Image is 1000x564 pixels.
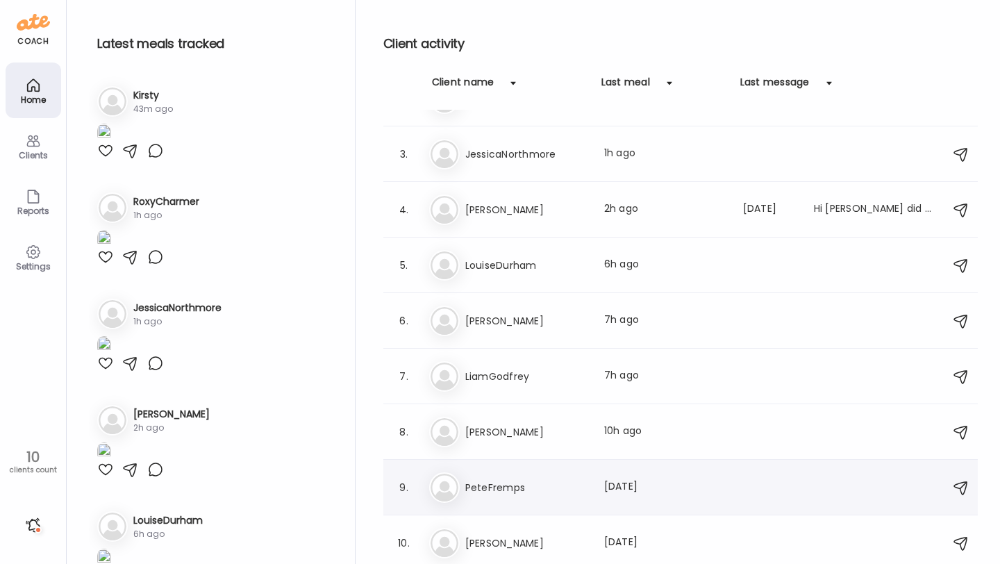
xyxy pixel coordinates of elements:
div: 7h ago [604,313,726,329]
div: [DATE] [604,479,726,496]
div: 1h ago [133,315,222,328]
h3: [PERSON_NAME] [465,313,587,329]
div: Client name [432,75,494,97]
img: bg-avatar-default.svg [431,529,458,557]
div: 10. [396,535,412,551]
div: 1h ago [604,146,726,163]
img: bg-avatar-default.svg [431,251,458,279]
div: 2h ago [604,201,726,218]
h3: JessicaNorthmore [133,301,222,315]
div: 2h ago [133,422,210,434]
img: bg-avatar-default.svg [99,88,126,115]
div: 10 [5,449,61,465]
div: Hi [PERSON_NAME] did you get the photos pal [814,201,936,218]
div: 10h ago [604,424,726,440]
div: Last message [740,75,810,97]
h3: JessicaNorthmore [465,146,587,163]
h3: PeteFremps [465,479,587,496]
img: bg-avatar-default.svg [99,513,126,540]
img: bg-avatar-default.svg [431,196,458,224]
h3: [PERSON_NAME] [465,201,587,218]
div: Home [8,95,58,104]
div: 6h ago [133,528,203,540]
div: 4. [396,201,412,218]
div: Last meal [601,75,650,97]
h3: LouiseDurham [133,513,203,528]
img: bg-avatar-default.svg [99,194,126,222]
div: [DATE] [604,535,726,551]
div: Settings [8,262,58,271]
div: coach [17,35,49,47]
img: bg-avatar-default.svg [99,406,126,434]
div: 6. [396,313,412,329]
img: bg-avatar-default.svg [431,418,458,446]
img: bg-avatar-default.svg [431,363,458,390]
div: 8. [396,424,412,440]
img: images%2FRLcSfFjiTGcBNJ4LmZaqtZDgsf33%2Fl8Mpa5rFIaGob3zrJJuT%2FR97pqxiMo6Qch1dPfHQj_1080 [97,230,111,249]
h2: Client activity [383,33,978,54]
div: 43m ago [133,103,173,115]
div: 7h ago [604,368,726,385]
h3: [PERSON_NAME] [133,407,210,422]
h3: RoxyCharmer [133,194,199,209]
div: Reports [8,206,58,215]
div: 7. [396,368,412,385]
div: Clients [8,151,58,160]
img: bg-avatar-default.svg [99,300,126,328]
img: images%2FvhDiuyUdg7Pf3qn8yTlHdkeZ9og1%2FwljiEB0yO5GWmEQij3eF%2Fpq7NxiXUfUZvFeTGPOwH_1080 [97,124,111,142]
div: clients count [5,465,61,475]
h2: Latest meals tracked [97,33,333,54]
img: bg-avatar-default.svg [431,307,458,335]
h3: LouiseDurham [465,257,587,274]
div: 5. [396,257,412,274]
div: 3. [396,146,412,163]
img: bg-avatar-default.svg [431,474,458,501]
h3: [PERSON_NAME] [465,535,587,551]
img: ate [17,11,50,33]
img: images%2FqXFc7aMTU5fNNZiMnXpPEgEZiJe2%2FvMgAwX7Qi4mKAkM5kKlT%2F520CNUv8El7NqwlGkKFm_1080 [97,442,111,461]
div: 6h ago [604,257,726,274]
div: 1h ago [133,209,199,222]
div: [DATE] [743,201,797,218]
img: bg-avatar-default.svg [431,140,458,168]
h3: Kirsty [133,88,173,103]
h3: [PERSON_NAME] [465,424,587,440]
img: images%2FeG6ITufXlZfJWLTzQJChGV6uFB82%2Fw4pu3VyJQ358HjXGQnDk%2Foiyb0n536wuTw4Y44gYJ_1080 [97,336,111,355]
div: 9. [396,479,412,496]
h3: LiamGodfrey [465,368,587,385]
